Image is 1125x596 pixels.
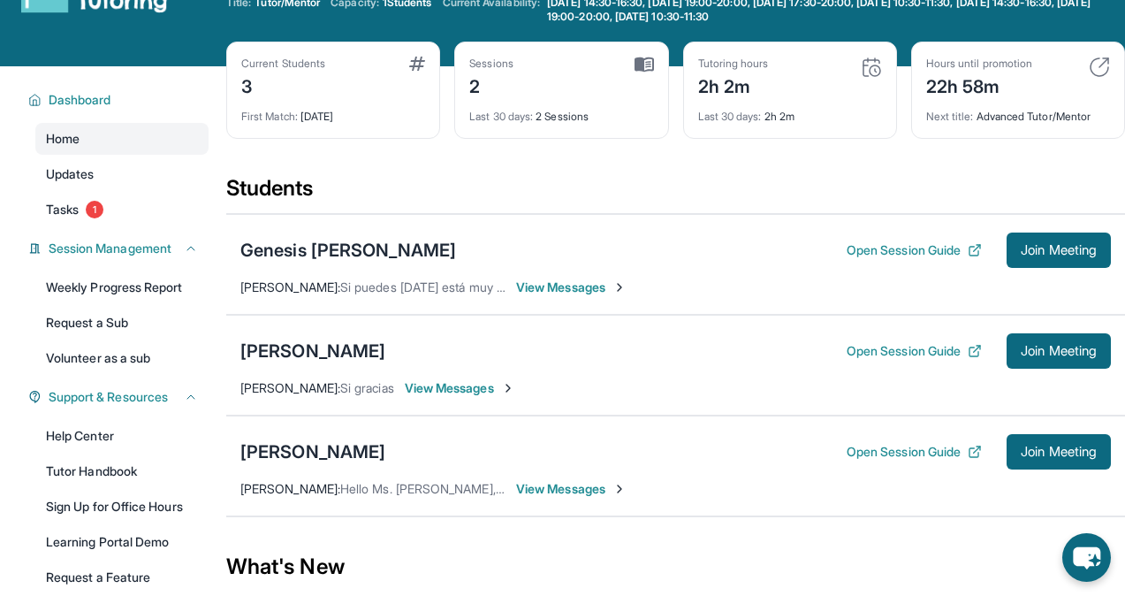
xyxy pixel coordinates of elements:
img: Chevron-Right [612,280,627,294]
a: Request a Feature [35,562,209,593]
span: Session Management [49,240,171,257]
span: Si puedes [DATE] está muy bien [340,279,521,294]
img: Chevron-Right [612,482,627,496]
div: 2h 2m [698,71,769,99]
span: Dashboard [49,91,111,109]
img: Chevron-Right [501,381,515,395]
div: Current Students [241,57,325,71]
a: Help Center [35,420,209,452]
span: View Messages [405,379,515,397]
span: [PERSON_NAME] : [240,380,340,395]
div: 2 [469,71,513,99]
div: 2h 2m [698,99,882,124]
div: Genesis [PERSON_NAME] [240,238,456,263]
div: [DATE] [241,99,425,124]
div: Hours until promotion [926,57,1032,71]
a: Weekly Progress Report [35,271,209,303]
button: chat-button [1062,533,1111,582]
span: Join Meeting [1021,346,1097,356]
span: Next title : [926,110,974,123]
div: Advanced Tutor/Mentor [926,99,1110,124]
span: [PERSON_NAME] : [240,279,340,294]
div: 3 [241,71,325,99]
div: Sessions [469,57,513,71]
div: 22h 58m [926,71,1032,99]
button: Join Meeting [1007,233,1111,268]
span: Home [46,130,80,148]
span: First Match : [241,110,298,123]
span: Updates [46,165,95,183]
a: Learning Portal Demo [35,526,209,558]
a: Volunteer as a sub [35,342,209,374]
a: Sign Up for Office Hours [35,491,209,523]
span: 1 [86,201,103,218]
button: Join Meeting [1007,434,1111,470]
span: Join Meeting [1021,447,1097,457]
div: [PERSON_NAME] [240,439,385,464]
button: Open Session Guide [847,443,982,461]
img: card [635,57,654,73]
div: [PERSON_NAME] [240,339,385,363]
div: 2 Sessions [469,99,653,124]
span: Si gracias [340,380,394,395]
button: Open Session Guide [847,342,982,360]
div: Students [226,174,1125,213]
button: Session Management [42,240,198,257]
button: Support & Resources [42,388,198,406]
a: Request a Sub [35,307,209,339]
button: Join Meeting [1007,333,1111,369]
a: Home [35,123,209,155]
span: View Messages [516,480,627,498]
a: Tasks1 [35,194,209,225]
span: [PERSON_NAME] : [240,481,340,496]
img: card [409,57,425,71]
span: Last 30 days : [698,110,762,123]
div: Tutoring hours [698,57,769,71]
img: card [1089,57,1110,78]
span: Join Meeting [1021,245,1097,256]
span: Tasks [46,201,79,218]
a: Tutor Handbook [35,455,209,487]
button: Open Session Guide [847,241,982,259]
span: Last 30 days : [469,110,533,123]
button: Dashboard [42,91,198,109]
a: Updates [35,158,209,190]
span: View Messages [516,279,627,296]
span: Support & Resources [49,388,168,406]
img: card [861,57,882,78]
